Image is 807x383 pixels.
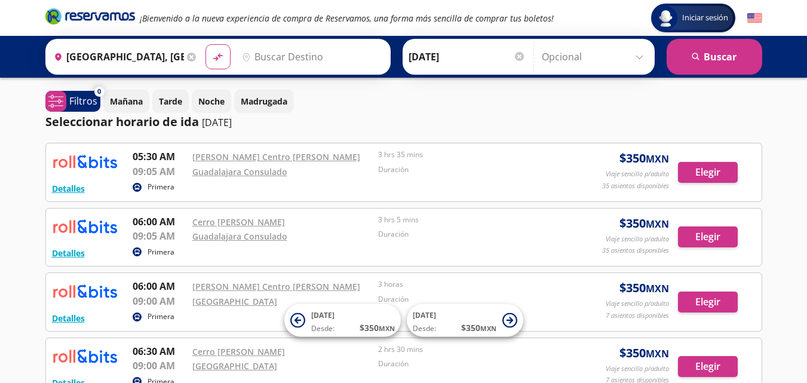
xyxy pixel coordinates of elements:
p: Mañana [110,95,143,108]
button: Buscar [667,39,762,75]
small: MXN [480,324,496,333]
span: $ 350 [619,149,669,167]
button: Elegir [678,162,738,183]
p: Duración [378,294,559,305]
input: Elegir Fecha [409,42,526,72]
p: 3 hrs 35 mins [378,149,559,160]
p: 35 asientos disponibles [602,246,669,256]
a: Brand Logo [45,7,135,29]
p: Duración [378,229,559,240]
button: Noche [192,90,231,113]
button: Elegir [678,356,738,377]
span: [DATE] [311,310,335,320]
small: MXN [379,324,395,333]
a: Cerro [PERSON_NAME] [192,216,285,228]
p: Duración [378,164,559,175]
a: Cerro [PERSON_NAME] [192,346,285,357]
img: RESERVAMOS [52,149,118,173]
p: Noche [198,95,225,108]
p: 09:00 AM [133,294,186,308]
p: 06:00 AM [133,279,186,293]
span: $ 350 [360,321,395,334]
button: Elegir [678,226,738,247]
p: 7 asientos disponibles [606,311,669,321]
button: [DATE]Desde:$350MXN [284,304,401,337]
p: Primera [148,182,174,192]
img: RESERVAMOS [52,279,118,303]
em: ¡Bienvenido a la nueva experiencia de compra de Reservamos, una forma más sencilla de comprar tus... [140,13,554,24]
p: [DATE] [202,115,232,130]
p: Tarde [159,95,182,108]
button: Detalles [52,312,85,324]
p: Primera [148,247,174,258]
p: 06:30 AM [133,344,186,359]
a: Guadalajara Consulado [192,166,287,177]
p: Viaje sencillo p/adulto [606,169,669,179]
p: 05:30 AM [133,149,186,164]
p: Madrugada [241,95,287,108]
button: Detalles [52,247,85,259]
p: Viaje sencillo p/adulto [606,234,669,244]
p: Primera [148,311,174,322]
p: 35 asientos disponibles [602,181,669,191]
p: Duración [378,359,559,369]
button: Elegir [678,292,738,312]
p: Viaje sencillo p/adulto [606,299,669,309]
button: Madrugada [234,90,294,113]
span: 0 [97,87,101,97]
small: MXN [646,217,669,231]
span: [DATE] [413,310,436,320]
img: RESERVAMOS [52,215,118,238]
p: 09:00 AM [133,359,186,373]
p: 09:05 AM [133,229,186,243]
p: 2 hrs 30 mins [378,344,559,355]
button: Mañana [103,90,149,113]
p: Filtros [69,94,97,108]
p: 3 hrs 5 mins [378,215,559,225]
span: Desde: [413,323,436,334]
span: $ 350 [619,215,669,232]
button: Tarde [152,90,189,113]
p: 09:05 AM [133,164,186,179]
input: Buscar Origen [49,42,184,72]
span: Desde: [311,323,335,334]
i: Brand Logo [45,7,135,25]
span: Iniciar sesión [677,12,733,24]
span: $ 350 [619,279,669,297]
a: [GEOGRAPHIC_DATA] [192,360,277,372]
small: MXN [646,347,669,360]
small: MXN [646,152,669,166]
p: 3 horas [378,279,559,290]
button: Detalles [52,182,85,195]
p: Viaje sencillo p/adulto [606,364,669,374]
p: Seleccionar horario de ida [45,113,199,131]
span: $ 350 [461,321,496,334]
button: [DATE]Desde:$350MXN [407,304,523,337]
a: Guadalajara Consulado [192,231,287,242]
p: 06:00 AM [133,215,186,229]
span: $ 350 [619,344,669,362]
small: MXN [646,282,669,295]
input: Buscar Destino [237,42,384,72]
a: [PERSON_NAME] Centro [PERSON_NAME] [192,281,360,292]
a: [GEOGRAPHIC_DATA] [192,296,277,307]
button: 0Filtros [45,91,100,112]
button: English [747,11,762,26]
img: RESERVAMOS [52,344,118,368]
input: Opcional [542,42,649,72]
a: [PERSON_NAME] Centro [PERSON_NAME] [192,151,360,163]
